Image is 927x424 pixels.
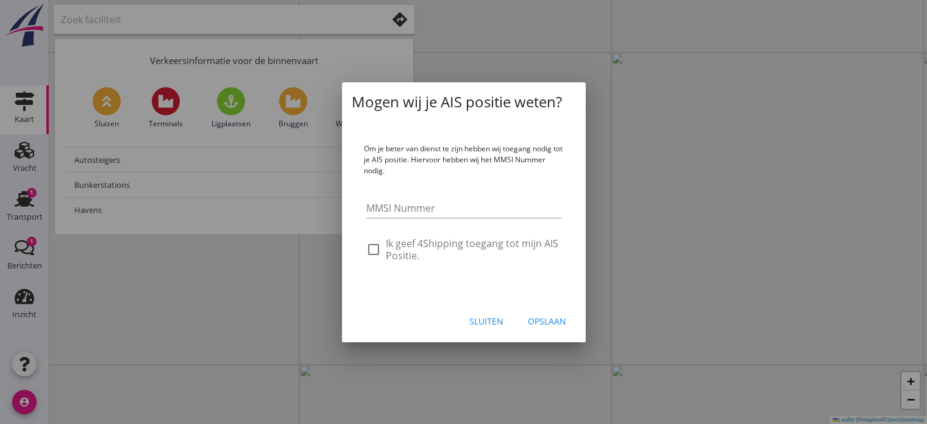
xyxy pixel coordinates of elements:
label: Ik geef 4Shipping toegang tot mijn AIS Positie. [386,237,561,262]
button: Opslaan [518,311,576,332]
div: Sluiten [469,315,503,328]
input: MMSI Nummer [366,198,561,218]
span: Mogen wij je AIS positie weten? [352,92,562,112]
button: Sluiten [460,311,513,332]
div: Opslaan [528,315,566,328]
p: Om je beter van dienst te zijn hebben wij toegang nodig tot je AIS positie. Hiervoor hebben wij h... [364,143,564,176]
